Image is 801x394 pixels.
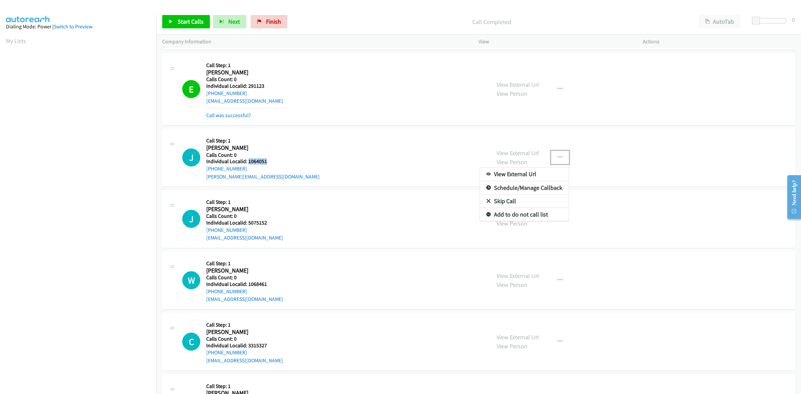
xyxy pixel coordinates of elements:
h1: C [182,333,200,351]
a: View External Url [480,167,569,181]
a: My Lists [6,37,26,45]
div: The call is yet to be attempted [182,210,200,228]
a: Schedule/Manage Callback [480,181,569,194]
div: Dialing Mode: Power | [6,23,150,31]
iframe: Resource Center [782,170,801,224]
div: The call is yet to be attempted [182,271,200,289]
a: Add to do not call list [480,208,569,221]
h1: W [182,271,200,289]
a: Skip Call [480,194,569,208]
a: Switch to Preview [54,23,92,30]
h1: J [182,210,200,228]
iframe: Dialpad [6,51,156,368]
